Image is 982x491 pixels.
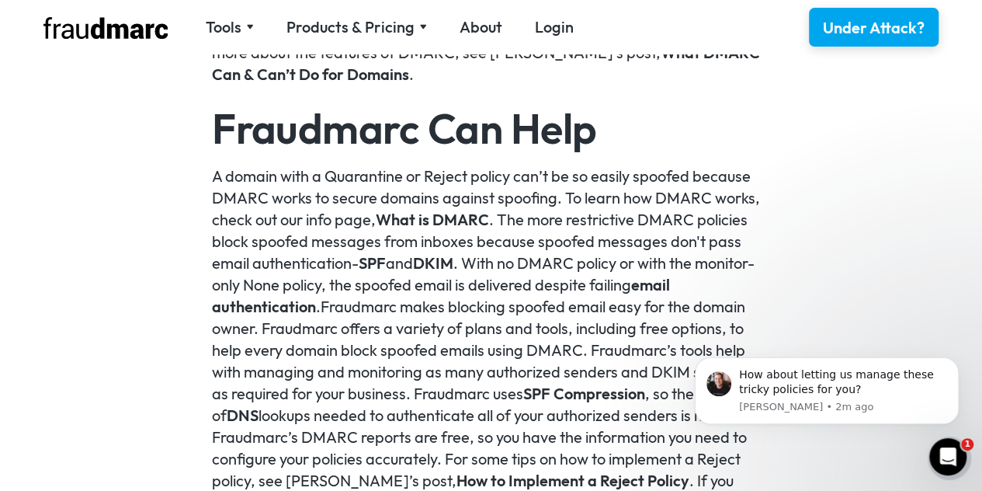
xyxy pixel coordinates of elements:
a: DNS [227,406,259,425]
a: About [460,16,502,38]
div: Products & Pricing [286,16,415,38]
div: Tools [206,16,241,38]
a: What DMARC Can & Can’t Do for Domains [212,43,760,84]
a: Login [535,16,574,38]
iframe: Intercom live chat [929,438,966,475]
div: Tools [206,16,254,38]
iframe: Intercom notifications message [671,338,982,483]
a: SPF [359,253,386,273]
a: Under Attack? [809,8,939,47]
a: email authentication [212,275,670,316]
h2: Fraudmarc Can Help [212,107,770,149]
a: SPF Compression [523,384,645,403]
a: DKIM [413,253,453,273]
span: 1 [961,438,973,451]
a: How to Implement a Reject Policy [456,471,689,490]
div: Products & Pricing [286,16,427,38]
div: Under Attack? [823,17,925,39]
a: What is DMARC [376,210,489,229]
